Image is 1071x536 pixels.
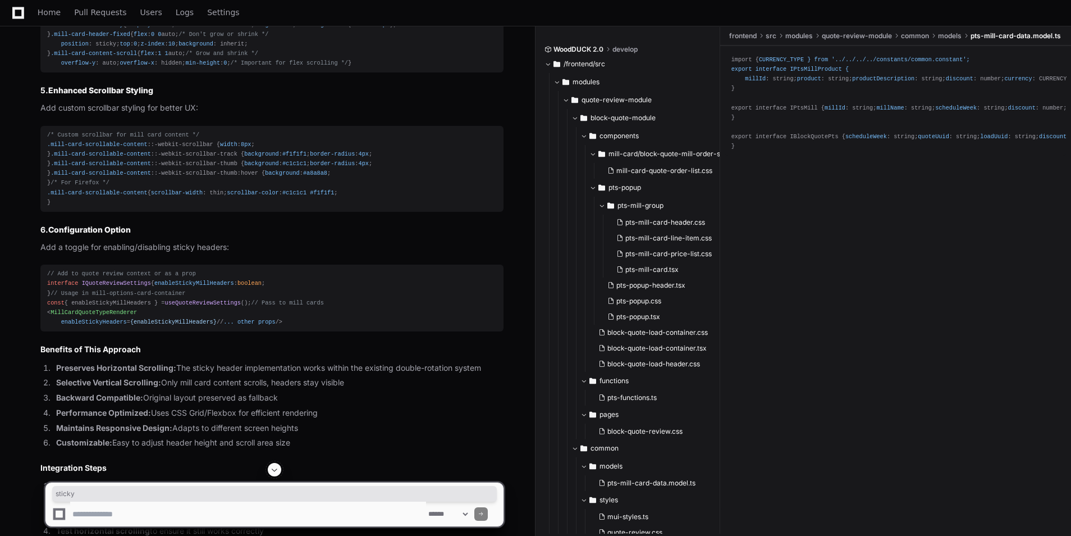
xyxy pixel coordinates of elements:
[231,60,348,66] span: /* Important for flex scrolling */
[223,319,234,325] span: ...
[120,60,154,66] span: overflow-x
[616,297,661,306] span: pts-popup.css
[573,78,599,87] span: modules
[207,9,239,16] span: Settings
[51,50,137,57] span: .mill-card-content-scroll
[594,424,733,439] button: block-quote-review.css
[220,141,237,148] span: width
[120,40,130,47] span: top
[47,21,123,28] span: .mill-card-flex-sticky
[48,85,153,95] strong: Enhanced Scrollbar Styling
[56,438,112,447] strong: Customizable:
[237,319,255,325] span: other
[279,21,293,28] span: 100%
[598,181,605,194] svg: Directory
[164,299,241,306] span: useQuoteReviewSettings
[176,9,194,16] span: Logs
[901,31,929,40] span: common
[140,50,154,57] span: flex
[580,127,740,145] button: components
[255,21,276,28] span: height
[51,151,151,157] span: .mill-card-scrollable-content
[134,40,137,47] span: 0
[599,410,619,419] span: pages
[140,40,164,47] span: z-index
[51,309,137,316] span: MillCardQuoteTypeRenderer
[175,21,223,28] span: flex-direction
[130,319,217,325] span: {enableStickyMillHeaders}
[40,344,504,355] h2: Benefits of This Approach
[372,21,390,28] span: 200px
[971,31,1061,40] span: pts-mill-card-data.model.ts
[51,179,109,186] span: /* For Firefox */
[876,105,904,111] span: millName
[47,299,65,306] span: const
[935,105,977,111] span: scheduleWeek
[47,141,148,148] span: .mill-card-scrollable-content
[61,40,89,47] span: position
[47,280,78,287] span: interface
[580,457,739,475] button: models
[822,31,892,40] span: quote-review-module
[51,160,151,167] span: .mill-card-scrollable-content
[178,31,268,38] span: /* Don't grow or shrink */
[729,31,757,40] span: frontend
[310,189,334,196] span: #f1f1f1
[244,151,279,157] span: background
[612,246,733,262] button: pts-mill-card-price-list.css
[1008,105,1036,111] span: discount
[785,31,813,40] span: modules
[48,225,131,234] strong: Configuration Option
[47,11,497,69] div: { : flex; : column; : ; : ( - ); } { : auto; : sticky; : ; : ; : inherit; } { : auto; : auto; : h...
[616,166,712,175] span: mill-card-quote-order-list.css
[580,372,740,390] button: functions
[580,406,740,424] button: pages
[186,50,258,57] span: /* Grow and shrink */
[612,262,733,278] button: pts-mill-card.tsx
[47,269,497,327] div: { : ; } { enableStickyMillHeaders } = ();
[845,133,887,140] span: scheduleWeek
[53,407,504,420] li: Uses CSS Grid/Flexbox for efficient rendering
[612,215,733,230] button: pts-mill-card-header.css
[603,309,733,325] button: pts-popup.tsx
[608,183,641,192] span: pts-popup
[571,93,578,107] svg: Directory
[625,249,712,258] span: pts-mill-card-price-list.css
[359,151,369,157] span: 4px
[258,319,276,325] span: props
[594,325,733,340] button: block-quote-load-container.css
[603,293,733,309] button: pts-popup.css
[946,75,973,82] span: discount
[154,280,234,287] span: enableStickyMillHeaders
[56,489,493,498] span: sticky
[227,189,278,196] span: scrollbar-color
[38,9,61,16] span: Home
[53,362,504,375] li: The sticky header implementation works within the existing double-rotation system
[598,147,605,161] svg: Directory
[40,462,504,474] h2: Integration Steps
[47,270,196,277] span: // Add to quote review context or as a prop
[310,160,355,167] span: border-radius
[616,312,660,321] span: pts-popup.tsx
[607,393,657,402] span: pts-functions.ts
[282,160,306,167] span: #c1c1c1
[151,31,154,38] span: 0
[244,160,279,167] span: background
[571,109,739,127] button: block-quote-module
[56,408,151,417] strong: Performance Optimized:
[607,344,707,353] span: block-quote-load-container.tsx
[303,170,327,176] span: #a8a8a8
[553,57,560,71] svg: Directory
[53,422,504,435] li: Adapts to different screen heights
[158,50,161,57] span: 1
[599,462,623,471] span: models
[47,189,148,196] span: .mill-card-scrollable-content
[40,85,504,96] h3: 5.
[40,224,504,235] h3: 6.
[625,234,712,243] span: pts-mill-card-line-item.css
[51,170,151,176] span: .mill-card-scrollable-content
[151,189,203,196] span: scrollbar-width
[251,299,323,306] span: // Pass to mill cards
[825,105,845,111] span: millId
[61,60,96,66] span: overflow-y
